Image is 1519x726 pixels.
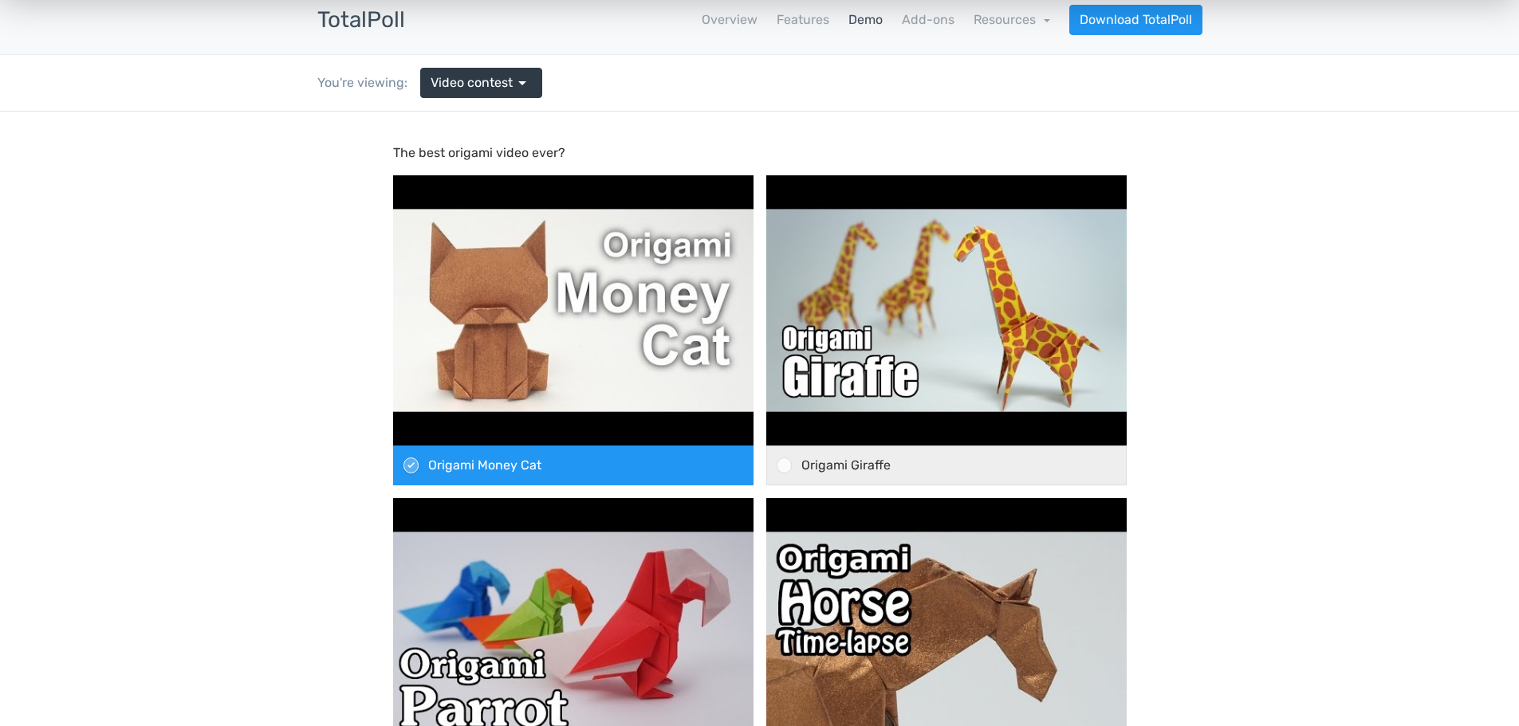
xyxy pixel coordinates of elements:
[393,32,1127,51] p: The best origami video ever?
[974,12,1050,27] a: Resources
[848,10,883,29] a: Demo
[1069,5,1202,35] a: Download TotalPoll
[777,10,829,29] a: Features
[801,669,885,684] span: Origami Horse
[393,387,754,657] img: hqdefault.jpg
[766,387,1127,657] img: hqdefault.jpg
[431,73,513,92] span: Video contest
[420,68,542,98] a: Video contest arrow_drop_down
[393,64,754,334] img: hqdefault.jpg
[766,64,1127,334] img: hqdefault.jpg
[428,346,541,361] span: Origami Money Cat
[902,10,954,29] a: Add-ons
[513,73,532,92] span: arrow_drop_down
[428,669,514,684] span: Origami Parrot
[317,73,420,92] div: You're viewing:
[317,8,405,33] h3: TotalPoll
[801,346,891,361] span: Origami Giraffe
[702,10,758,29] a: Overview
